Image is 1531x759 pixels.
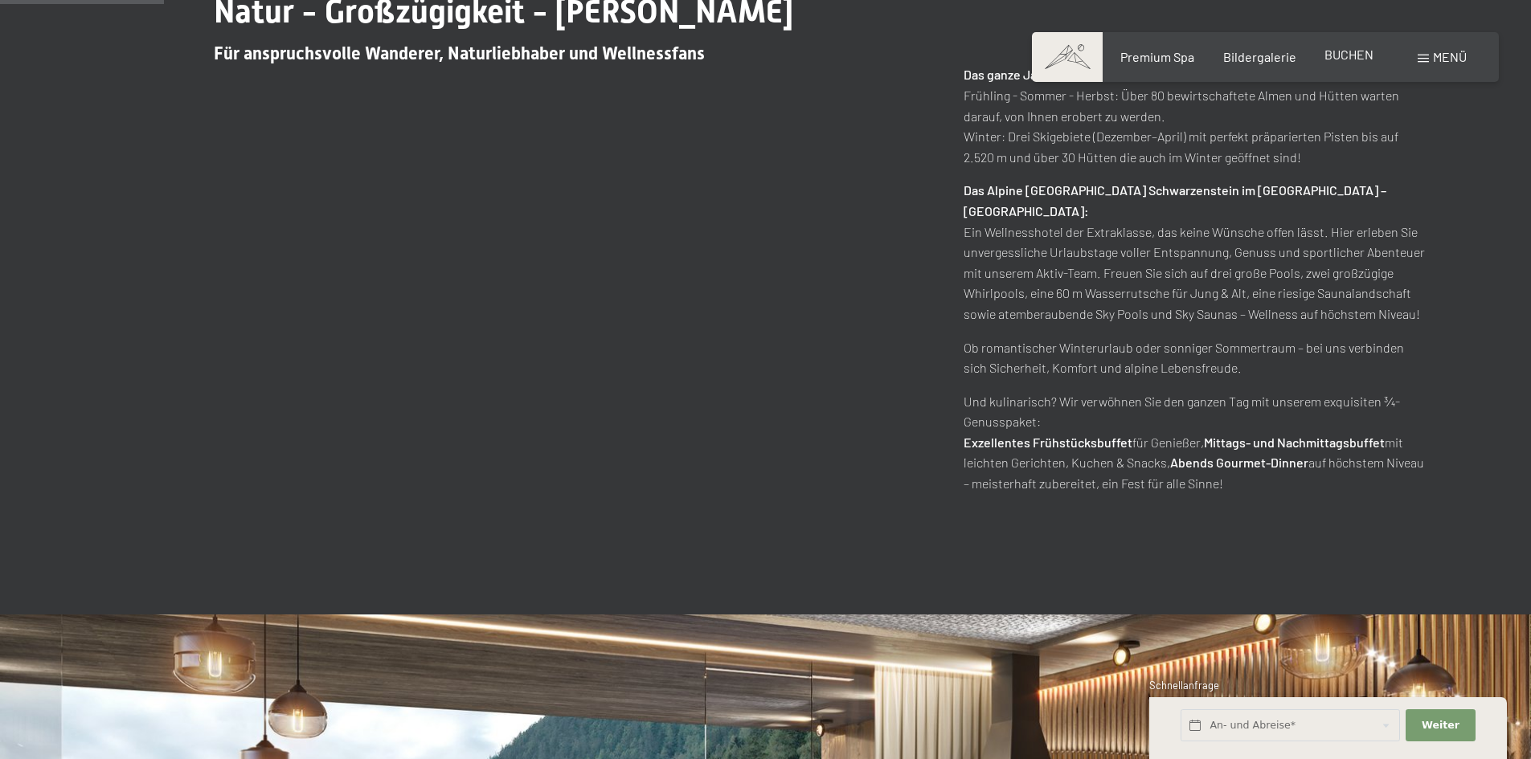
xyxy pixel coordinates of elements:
[1204,435,1385,450] strong: Mittags- und Nachmittagsbuffet
[1433,49,1467,64] span: Menü
[964,180,1425,324] p: Ein Wellnesshotel der Extraklasse, das keine Wünsche offen lässt. Hier erleben Sie unvergessliche...
[964,391,1425,494] p: Und kulinarisch? Wir verwöhnen Sie den ganzen Tag mit unserem exquisiten ¾-Genusspaket: für Genie...
[964,67,1291,82] strong: Das ganze Jahr geöffnet – und jeden Moment ein Erlebnis!
[1324,47,1373,62] a: BUCHEN
[964,64,1425,167] p: Frühling - Sommer - Herbst: Über 80 bewirtschaftete Almen und Hütten warten darauf, von Ihnen ero...
[1149,679,1219,692] span: Schnellanfrage
[1406,709,1475,742] button: Weiter
[964,182,1386,218] strong: Das Alpine [GEOGRAPHIC_DATA] Schwarzenstein im [GEOGRAPHIC_DATA] – [GEOGRAPHIC_DATA]:
[1120,49,1194,64] a: Premium Spa
[1422,718,1459,732] span: Weiter
[214,43,705,63] span: Für anspruchsvolle Wanderer, Naturliebhaber und Wellnessfans
[1170,455,1308,470] strong: Abends Gourmet-Dinner
[964,337,1425,378] p: Ob romantischer Winterurlaub oder sonniger Sommertraum – bei uns verbinden sich Sicherheit, Komfo...
[964,435,1132,450] strong: Exzellentes Frühstücksbuffet
[1223,49,1296,64] a: Bildergalerie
